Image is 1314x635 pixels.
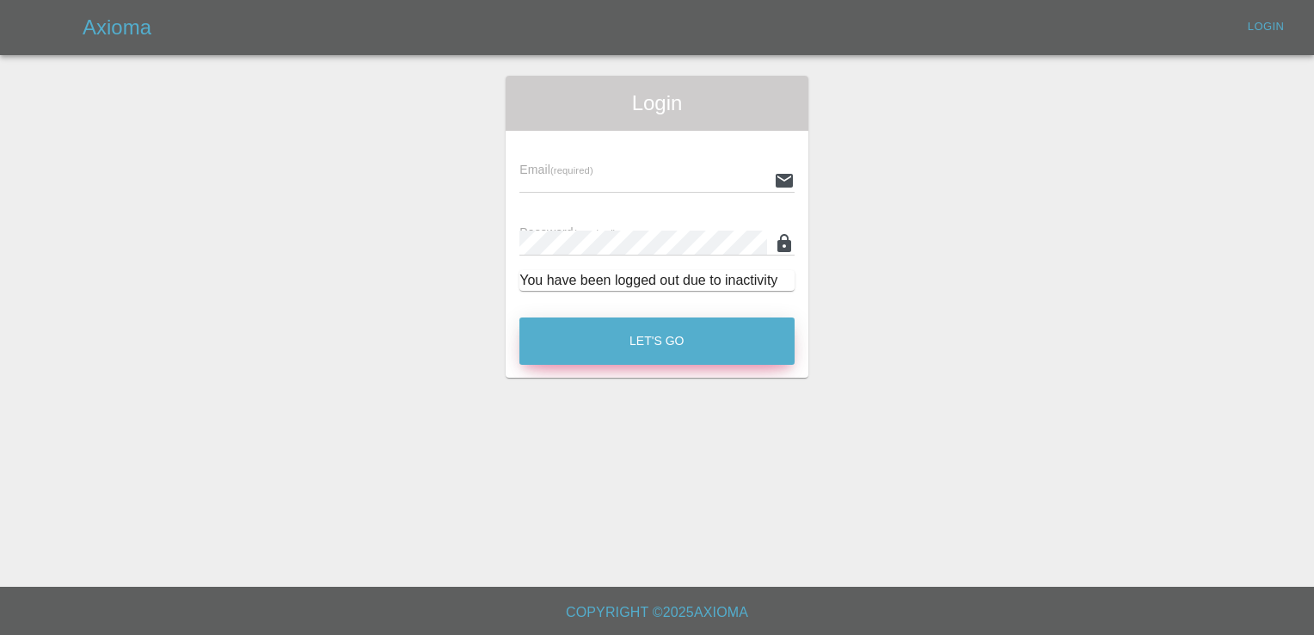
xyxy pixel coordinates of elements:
small: (required) [550,165,593,176]
button: Let's Go [519,317,795,365]
h6: Copyright © 2025 Axioma [14,601,1300,625]
a: Login [1238,14,1293,40]
span: Password [519,225,616,239]
span: Login [519,89,795,117]
small: (required) [574,228,617,238]
span: Email [519,163,593,176]
div: You have been logged out due to inactivity [519,270,795,291]
h5: Axioma [83,14,151,41]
